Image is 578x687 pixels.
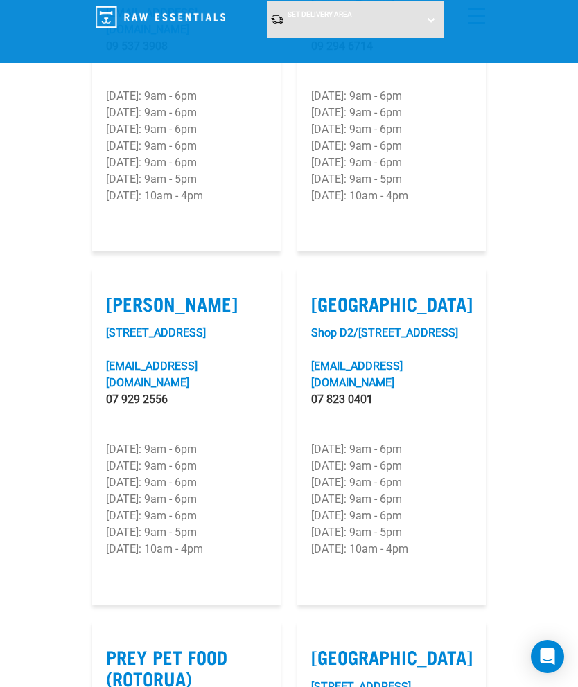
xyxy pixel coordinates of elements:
[106,326,206,339] a: [STREET_ADDRESS]
[106,474,267,491] p: [DATE]: 9am - 6pm
[106,541,267,557] p: [DATE]: 10am - 4pm
[106,121,267,138] p: [DATE]: 9am - 6pm
[311,393,373,406] a: 07 823 0401
[106,393,168,406] a: 07 929 2556
[311,121,472,138] p: [DATE]: 9am - 6pm
[106,171,267,188] p: [DATE]: 9am - 5pm
[106,105,267,121] p: [DATE]: 9am - 6pm
[311,508,472,524] p: [DATE]: 9am - 6pm
[106,441,267,458] p: [DATE]: 9am - 6pm
[311,138,472,154] p: [DATE]: 9am - 6pm
[531,640,564,673] div: Open Intercom Messenger
[106,458,267,474] p: [DATE]: 9am - 6pm
[270,14,284,25] img: van-moving.png
[106,188,267,204] p: [DATE]: 10am - 4pm
[311,88,472,105] p: [DATE]: 9am - 6pm
[96,6,225,28] img: Raw Essentials Logo
[311,646,472,668] label: [GEOGRAPHIC_DATA]
[311,171,472,188] p: [DATE]: 9am - 5pm
[106,138,267,154] p: [DATE]: 9am - 6pm
[311,293,472,314] label: [GEOGRAPHIC_DATA]
[106,508,267,524] p: [DATE]: 9am - 6pm
[311,188,472,204] p: [DATE]: 10am - 4pm
[288,10,352,18] span: Set Delivery Area
[106,88,267,105] p: [DATE]: 9am - 6pm
[311,524,472,541] p: [DATE]: 9am - 5pm
[106,524,267,541] p: [DATE]: 9am - 5pm
[311,491,472,508] p: [DATE]: 9am - 6pm
[106,154,267,171] p: [DATE]: 9am - 6pm
[106,293,267,314] label: [PERSON_NAME]
[106,491,267,508] p: [DATE]: 9am - 6pm
[311,541,472,557] p: [DATE]: 10am - 4pm
[106,359,198,389] a: [EMAIL_ADDRESS][DOMAIN_NAME]
[311,359,403,389] a: [EMAIL_ADDRESS][DOMAIN_NAME]
[311,105,472,121] p: [DATE]: 9am - 6pm
[311,441,472,458] p: [DATE]: 9am - 6pm
[311,154,472,171] p: [DATE]: 9am - 6pm
[311,326,458,339] a: Shop D2/[STREET_ADDRESS]
[311,474,472,491] p: [DATE]: 9am - 6pm
[311,458,472,474] p: [DATE]: 9am - 6pm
